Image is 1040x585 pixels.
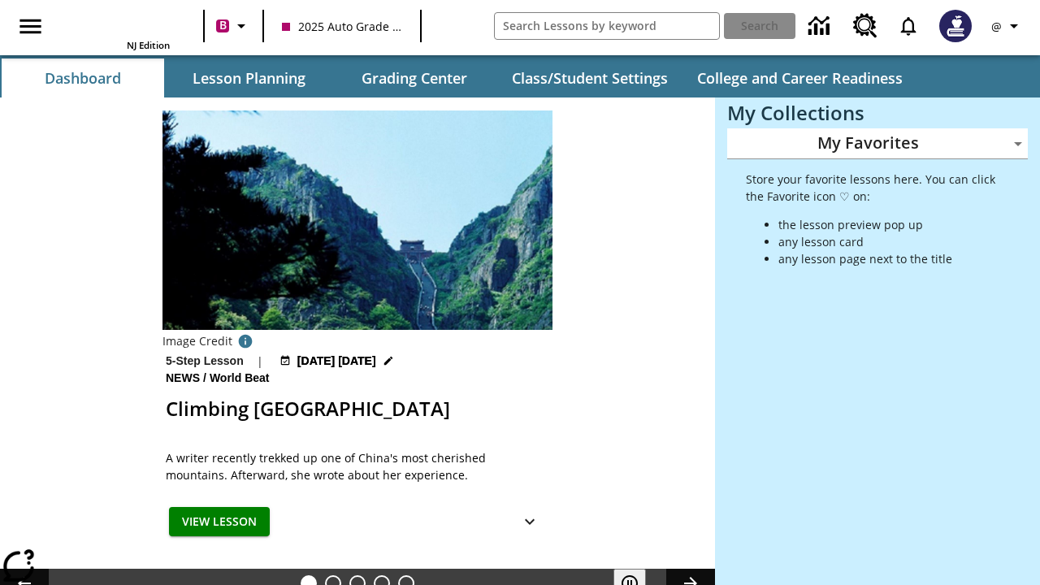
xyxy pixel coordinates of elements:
[64,5,170,51] div: Home
[684,58,916,97] button: College and Career Readiness
[282,18,402,35] span: 2025 Auto Grade 10
[981,11,1033,41] button: Profile/Settings
[746,171,997,205] p: Store your favorite lessons here. You can click the Favorite icon ♡ on:
[166,449,549,483] div: A writer recently trekked up one of China's most cherished mountains. Afterward, she wrote about ...
[276,353,397,370] button: Jul 22 - Jun 30 Choose Dates
[778,233,997,250] li: any lesson card
[778,250,997,267] li: any lesson page next to the title
[929,5,981,47] button: Select a new avatar
[64,6,170,39] a: Home
[127,39,170,51] span: NJ Edition
[2,58,164,97] button: Dashboard
[166,353,244,370] p: 5-Step Lesson
[167,58,330,97] button: Lesson Planning
[166,394,549,423] h2: Climbing Mount Tai
[727,128,1028,159] div: My Favorites
[297,353,376,370] span: [DATE] [DATE]
[727,102,1028,124] h3: My Collections
[169,507,270,537] button: View Lesson
[166,370,203,388] span: News
[991,18,1002,35] span: @
[210,11,258,41] button: Boost Class color is violet red. Change class color
[219,15,227,36] span: B
[203,371,206,384] span: /
[495,13,719,39] input: search field
[939,10,972,42] img: Avatar
[778,216,997,233] li: the lesson preview pop up
[6,2,54,50] button: Open side menu
[333,58,496,97] button: Grading Center
[843,4,887,48] a: Resource Center, Will open in new tab
[162,333,232,349] p: Image Credit
[799,4,843,49] a: Data Center
[887,5,929,47] a: Notifications
[232,330,258,353] button: Credit for photo and all related images: Public Domain/Charlie Fong
[257,353,263,370] span: |
[513,507,546,537] button: Show Details
[162,110,552,330] img: 6000 stone steps to climb Mount Tai in Chinese countryside
[210,370,273,388] span: World Beat
[499,58,681,97] button: Class/Student Settings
